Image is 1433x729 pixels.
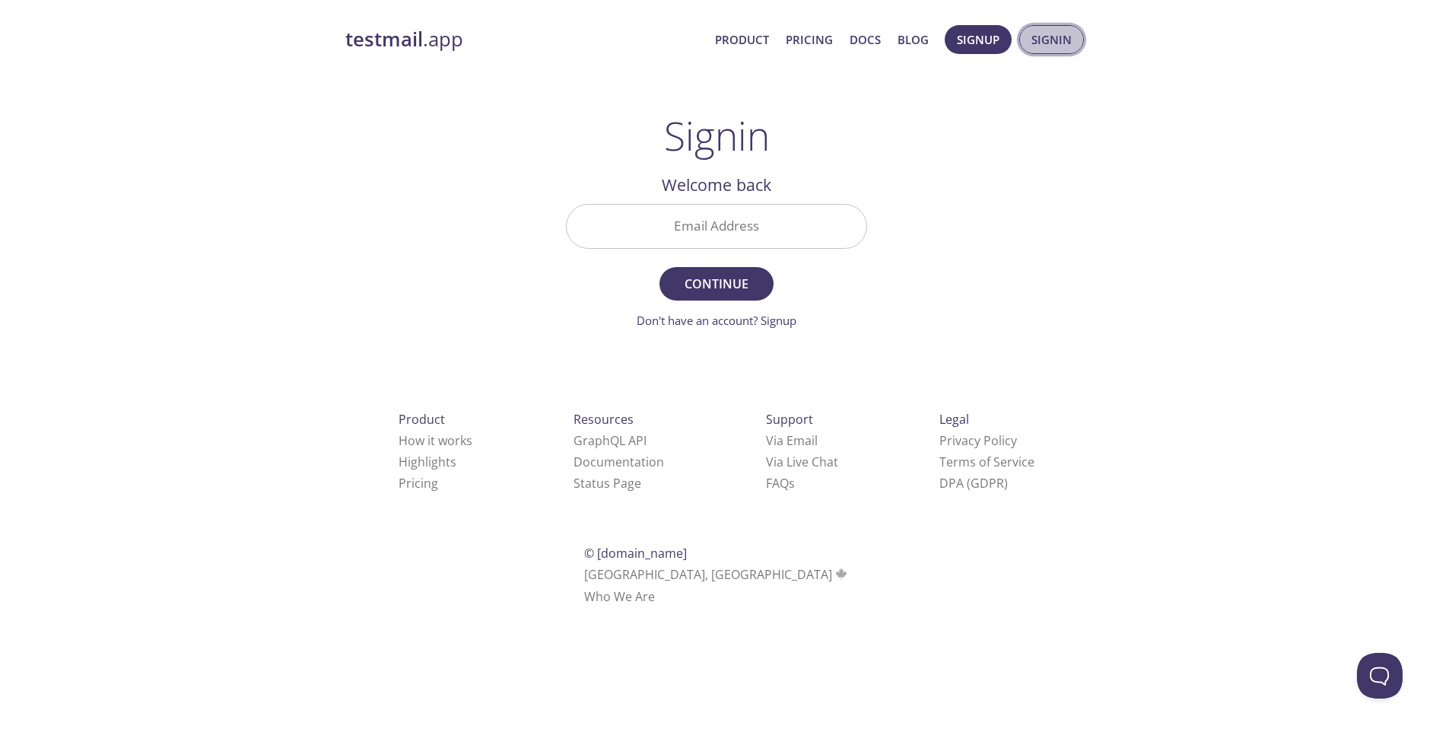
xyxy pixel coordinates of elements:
[715,30,769,49] a: Product
[850,30,881,49] a: Docs
[766,475,795,492] a: FAQ
[676,273,757,294] span: Continue
[898,30,929,49] a: Blog
[399,411,445,428] span: Product
[345,27,703,53] a: testmail.app
[939,454,1034,470] a: Terms of Service
[584,588,655,605] a: Who We Are
[786,30,833,49] a: Pricing
[584,566,850,583] span: [GEOGRAPHIC_DATA], [GEOGRAPHIC_DATA]
[399,454,456,470] a: Highlights
[399,475,438,492] a: Pricing
[1031,30,1072,49] span: Signin
[574,475,641,492] a: Status Page
[664,113,770,158] h1: Signin
[939,411,969,428] span: Legal
[584,545,687,562] span: © [DOMAIN_NAME]
[766,411,813,428] span: Support
[345,26,423,53] strong: testmail
[945,25,1012,54] button: Signup
[957,30,999,49] span: Signup
[574,432,647,449] a: GraphQL API
[566,172,867,198] h2: Welcome back
[766,454,838,470] a: Via Live Chat
[939,475,1008,492] a: DPA (GDPR)
[637,313,796,328] a: Don't have an account? Signup
[399,432,472,449] a: How it works
[659,267,774,301] button: Continue
[574,411,634,428] span: Resources
[1019,25,1084,54] button: Signin
[766,432,818,449] a: Via Email
[789,475,795,492] span: s
[1357,653,1403,699] iframe: Help Scout Beacon - Open
[939,432,1017,449] a: Privacy Policy
[574,454,664,470] a: Documentation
